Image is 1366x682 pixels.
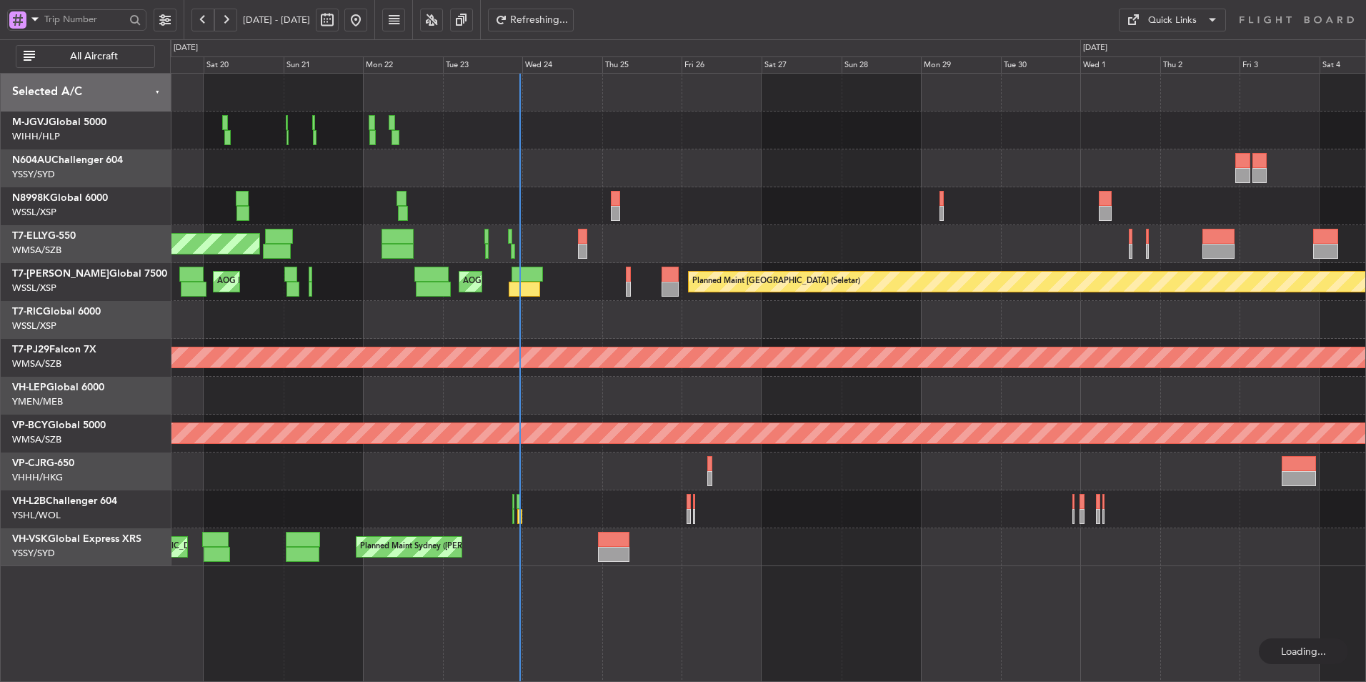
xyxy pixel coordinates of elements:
[12,168,55,181] a: YSSY/SYD
[12,130,60,143] a: WIHH/HLP
[762,56,842,74] div: Sat 27
[217,271,374,292] div: AOG Maint [GEOGRAPHIC_DATA] (Seletar)
[692,271,860,292] div: Planned Maint [GEOGRAPHIC_DATA] (Seletar)
[12,496,117,506] a: VH-L2BChallenger 604
[12,307,43,317] span: T7-RIC
[12,244,61,257] a: WMSA/SZB
[602,56,682,74] div: Thu 25
[1001,56,1081,74] div: Tue 30
[12,345,49,355] span: T7-PJ29
[1259,638,1348,664] div: Loading...
[488,9,574,31] button: Refreshing...
[12,282,56,295] a: WSSL/XSP
[842,56,922,74] div: Sun 28
[682,56,762,74] div: Fri 26
[12,509,61,522] a: YSHL/WOL
[12,307,101,317] a: T7-RICGlobal 6000
[921,56,1001,74] div: Mon 29
[510,15,569,25] span: Refreshing...
[1083,42,1107,54] div: [DATE]
[12,357,61,370] a: WMSA/SZB
[363,56,443,74] div: Mon 22
[174,42,198,54] div: [DATE]
[12,155,123,165] a: N604AUChallenger 604
[12,193,108,203] a: N8998KGlobal 6000
[12,345,96,355] a: T7-PJ29Falcon 7X
[12,420,106,430] a: VP-BCYGlobal 5000
[12,433,61,446] a: WMSA/SZB
[243,14,310,26] span: [DATE] - [DATE]
[12,193,50,203] span: N8998K
[1080,56,1160,74] div: Wed 1
[12,231,48,241] span: T7-ELLY
[12,547,55,560] a: YSSY/SYD
[38,51,150,61] span: All Aircraft
[12,155,51,165] span: N604AU
[360,536,526,558] div: Planned Maint Sydney ([PERSON_NAME] Intl)
[12,458,74,468] a: VP-CJRG-650
[12,395,63,408] a: YMEN/MEB
[12,269,167,279] a: T7-[PERSON_NAME]Global 7500
[1240,56,1320,74] div: Fri 3
[12,534,48,544] span: VH-VSK
[16,45,155,68] button: All Aircraft
[12,534,141,544] a: VH-VSKGlobal Express XRS
[12,231,76,241] a: T7-ELLYG-550
[1119,9,1226,31] button: Quick Links
[12,320,56,332] a: WSSL/XSP
[12,117,49,127] span: M-JGVJ
[12,117,106,127] a: M-JGVJGlobal 5000
[284,56,364,74] div: Sun 21
[204,56,284,74] div: Sat 20
[12,382,46,392] span: VH-LEP
[12,471,63,484] a: VHHH/HKG
[463,271,623,292] div: AOG Maint London ([GEOGRAPHIC_DATA])
[522,56,602,74] div: Wed 24
[44,9,125,30] input: Trip Number
[12,206,56,219] a: WSSL/XSP
[1148,14,1197,28] div: Quick Links
[12,420,48,430] span: VP-BCY
[1160,56,1240,74] div: Thu 2
[12,269,109,279] span: T7-[PERSON_NAME]
[12,382,104,392] a: VH-LEPGlobal 6000
[12,458,46,468] span: VP-CJR
[443,56,523,74] div: Tue 23
[12,496,46,506] span: VH-L2B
